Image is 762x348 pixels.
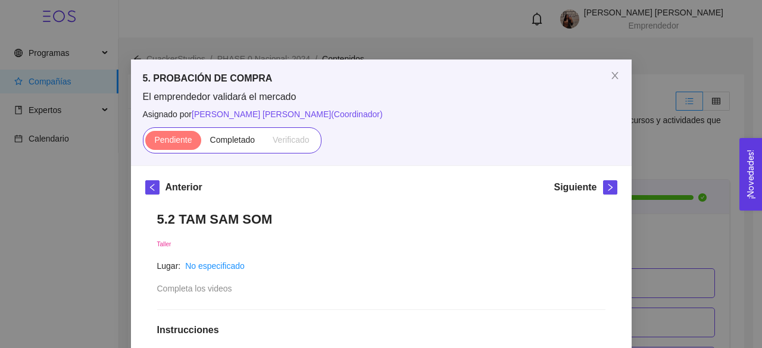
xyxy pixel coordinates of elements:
[143,108,620,121] span: Asignado por
[273,135,309,145] span: Verificado
[157,259,181,272] article: Lugar:
[145,180,160,195] button: left
[603,180,617,195] button: right
[157,324,605,336] h1: Instrucciones
[157,241,171,247] span: Taller
[157,284,232,293] span: Completa los videos
[554,180,597,195] h5: Siguiente
[192,109,383,119] span: [PERSON_NAME] [PERSON_NAME] ( Coordinador )
[154,135,192,145] span: Pendiente
[185,261,245,271] a: No especificado
[739,138,762,211] button: Open Feedback Widget
[610,71,620,80] span: close
[210,135,255,145] span: Completado
[598,59,632,93] button: Close
[604,183,617,192] span: right
[146,183,159,192] span: left
[143,71,620,86] h5: 5. PROBACIÓN DE COMPRA
[157,211,605,227] h1: 5.2 TAM SAM SOM
[165,180,202,195] h5: Anterior
[143,90,620,104] span: El emprendedor validará el mercado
